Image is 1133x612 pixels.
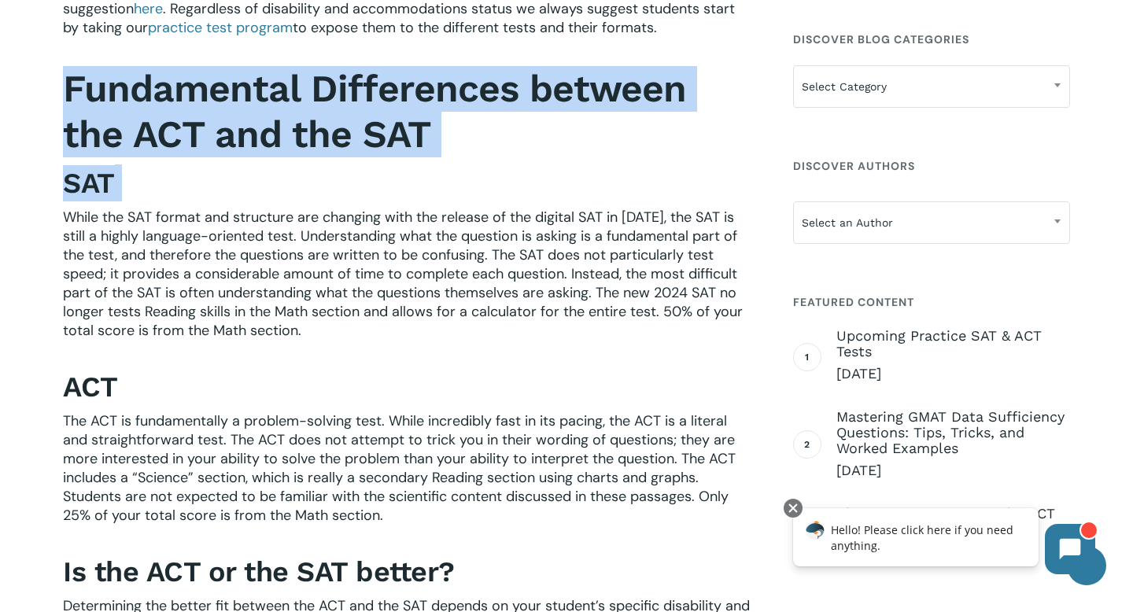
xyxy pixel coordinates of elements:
[63,66,686,157] b: Fundamental Differences between the ACT and the SAT
[836,461,1070,480] span: [DATE]
[148,18,293,37] a: practice test program
[793,201,1070,244] span: Select an Author
[793,25,1070,53] h4: Discover Blog Categories
[777,496,1111,590] iframe: Chatbot
[794,206,1069,239] span: Select an Author
[836,409,1070,456] span: Mastering GMAT Data Sufficiency Questions: Tips, Tricks, and Worked Examples
[836,328,1070,359] span: Upcoming Practice SAT & ACT Tests
[836,409,1070,480] a: Mastering GMAT Data Sufficiency Questions: Tips, Tricks, and Worked Examples [DATE]
[836,328,1070,383] a: Upcoming Practice SAT & ACT Tests [DATE]
[836,364,1070,383] span: [DATE]
[794,70,1069,103] span: Select Category
[63,411,736,525] span: The ACT is fundamentally a problem-solving test. While incredibly fast in its pacing, the ACT is ...
[293,18,657,37] span: to expose them to the different tests and their formats.
[63,167,115,200] strong: SAT
[63,555,455,588] b: Is the ACT or the SAT better?
[793,288,1070,316] h4: Featured Content
[63,208,743,340] span: While the SAT format and structure are changing with the release of the digital SAT in [DATE], th...
[793,152,1070,180] h4: Discover Authors
[793,65,1070,108] span: Select Category
[63,371,118,404] strong: ACT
